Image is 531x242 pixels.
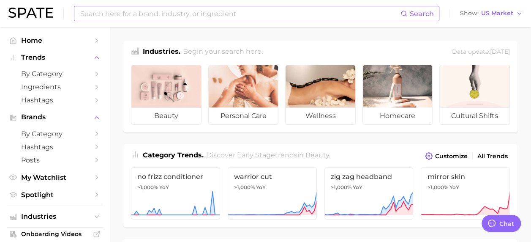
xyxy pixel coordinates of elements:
span: >1,000% [137,184,158,190]
span: by Category [21,70,89,78]
a: Hashtags [7,140,103,154]
span: homecare [363,107,433,124]
div: Data update: [DATE] [452,47,510,58]
a: homecare [362,65,433,125]
span: >1,000% [331,184,351,190]
span: Posts [21,156,89,164]
a: by Category [7,127,103,140]
span: Hashtags [21,96,89,104]
span: Category Trends . [143,151,204,159]
span: All Trends [477,153,508,160]
a: by Category [7,67,103,80]
span: wellness [286,107,355,124]
a: Ingredients [7,80,103,93]
a: Onboarding Videos [7,228,103,240]
button: Trends [7,51,103,64]
span: by Category [21,130,89,138]
input: Search here for a brand, industry, or ingredient [79,6,400,21]
span: Industries [21,213,89,220]
button: Customize [423,150,470,162]
span: YoY [159,184,169,191]
span: Discover Early Stage trends in . [206,151,330,159]
span: Trends [21,54,89,61]
span: >1,000% [234,184,255,190]
img: SPATE [8,8,53,18]
a: mirror skin>1,000% YoY [421,167,510,220]
h2: Begin your search here. [183,47,263,58]
span: >1,000% [427,184,448,190]
span: YoY [449,184,459,191]
a: wellness [285,65,356,125]
a: All Trends [475,151,510,162]
span: cultural shifts [440,107,509,124]
span: beauty [305,151,329,159]
span: Customize [435,153,468,160]
span: personal care [209,107,278,124]
a: no frizz conditioner>1,000% YoY [131,167,220,220]
span: US Market [481,11,513,16]
span: Spotlight [21,191,89,199]
h1: Industries. [143,47,180,58]
button: ShowUS Market [458,8,525,19]
span: Show [460,11,479,16]
span: Search [410,10,434,18]
span: no frizz conditioner [137,173,214,181]
a: beauty [131,65,202,125]
span: Ingredients [21,83,89,91]
a: warrior cut>1,000% YoY [228,167,317,220]
a: Posts [7,154,103,167]
span: Hashtags [21,143,89,151]
button: Brands [7,111,103,124]
a: personal care [208,65,279,125]
span: Brands [21,113,89,121]
span: Onboarding Videos [21,230,89,238]
span: beauty [131,107,201,124]
button: Industries [7,210,103,223]
span: YoY [353,184,362,191]
a: Home [7,34,103,47]
a: cultural shifts [439,65,510,125]
span: warrior cut [234,173,310,181]
a: Hashtags [7,93,103,107]
a: My Watchlist [7,171,103,184]
span: YoY [256,184,266,191]
span: mirror skin [427,173,504,181]
span: Home [21,36,89,44]
span: My Watchlist [21,173,89,181]
a: zig zag headband>1,000% YoY [324,167,414,220]
a: Spotlight [7,188,103,201]
span: zig zag headband [331,173,407,181]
